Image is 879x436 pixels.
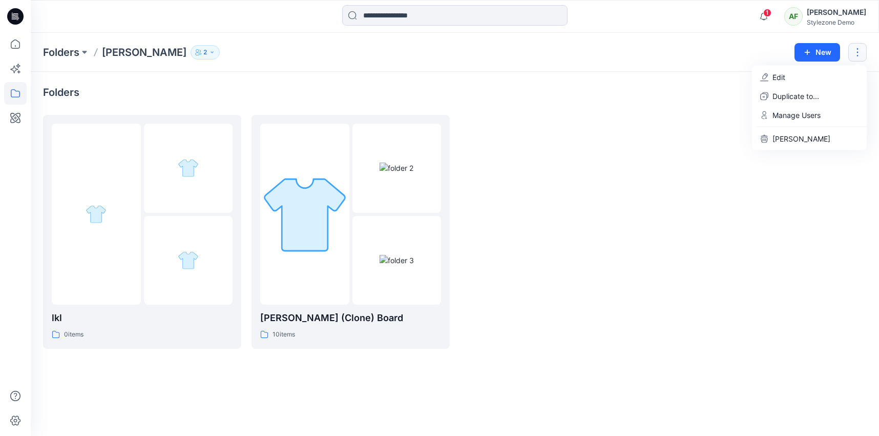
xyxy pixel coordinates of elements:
[64,329,83,340] p: 0 items
[380,255,414,266] img: folder 3
[772,91,819,102] p: Duplicate to...
[784,7,803,26] div: AF
[380,163,413,173] img: folder 2
[807,18,866,26] div: Stylezone Demo
[252,115,450,349] a: folder 1folder 2folder 3[PERSON_NAME] (Clone) Board10items
[191,45,220,60] button: 2
[772,133,830,144] p: [PERSON_NAME]
[43,45,79,60] a: Folders
[203,47,207,58] p: 2
[178,157,199,179] img: folder 2
[43,86,79,98] h4: Folders
[86,204,107,225] img: folder 1
[43,115,241,349] a: folder 1folder 2folder 3lkl0items
[772,72,785,83] p: Edit
[260,311,441,325] p: [PERSON_NAME] (Clone) Board
[772,110,821,121] p: Manage Users
[260,170,349,259] img: folder 1
[763,9,771,17] span: 1
[102,45,186,60] p: [PERSON_NAME]
[178,250,199,271] img: folder 3
[794,43,840,62] button: New
[273,329,295,340] p: 10 items
[52,311,233,325] p: lkl
[807,6,866,18] div: [PERSON_NAME]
